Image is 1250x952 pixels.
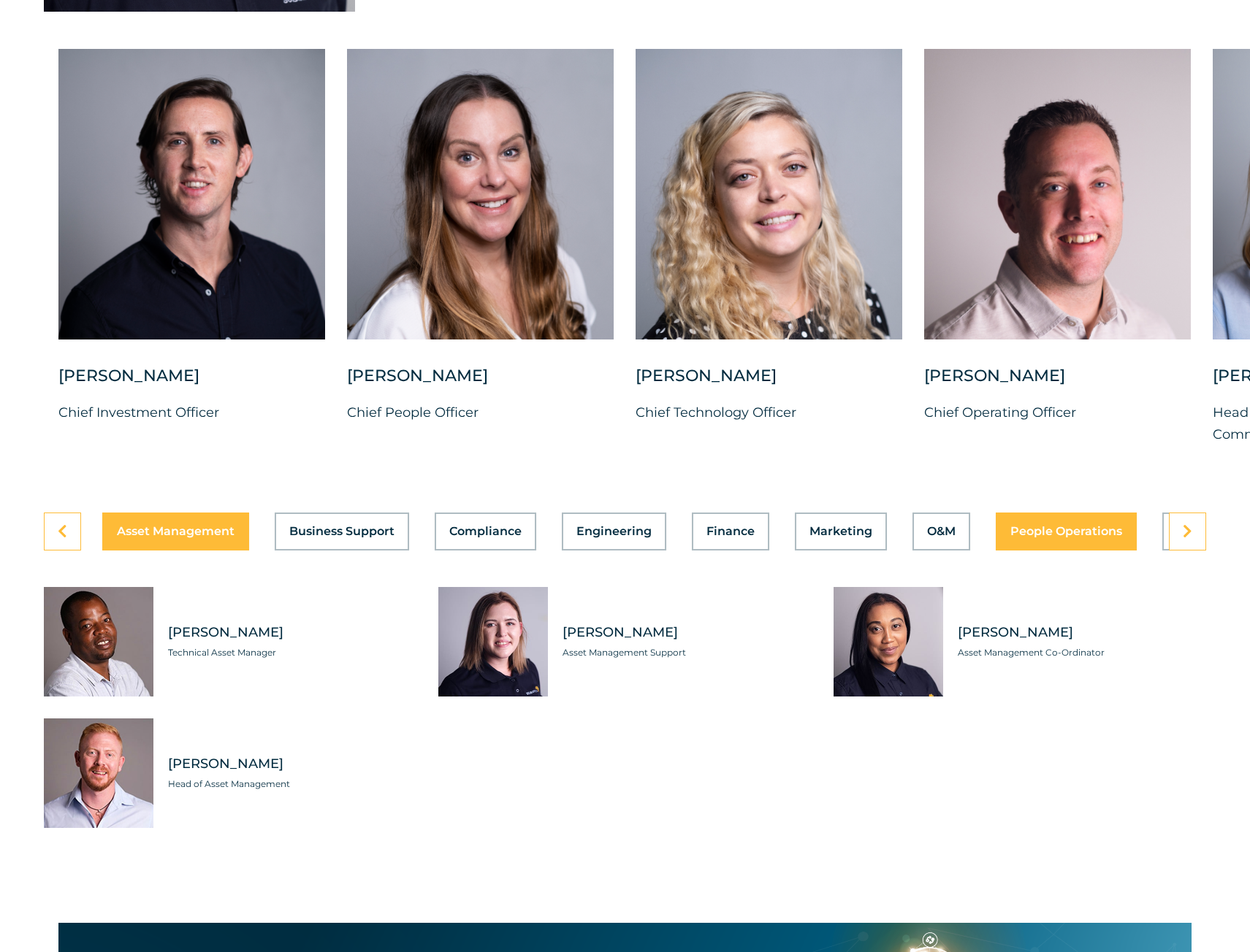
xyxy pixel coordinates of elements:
[168,645,416,660] span: Technical Asset Manager
[58,365,325,402] div: [PERSON_NAME]
[168,623,416,642] span: [PERSON_NAME]
[58,402,325,423] p: Chief Investment Officer
[576,526,652,537] span: Engineering
[168,755,416,773] span: [PERSON_NAME]
[924,402,1191,423] p: Chief Operating Officer
[1010,526,1122,537] span: People Operations
[563,623,811,642] span: [PERSON_NAME]
[563,645,811,660] span: Asset Management Support
[958,623,1206,642] span: [PERSON_NAME]
[347,402,614,423] p: Chief People Officer
[347,365,614,402] div: [PERSON_NAME]
[958,645,1206,660] span: Asset Management Co-Ordinator
[636,402,902,423] p: Chief Technology Officer
[44,513,1206,828] div: Tabs. Open items with Enter or Space, close with Escape and navigate using the Arrow keys.
[927,526,956,537] span: O&M
[924,365,1191,402] div: [PERSON_NAME]
[168,777,416,791] span: Head of Asset Management
[117,526,235,537] span: Asset Management
[706,526,755,537] span: Finance
[636,365,902,402] div: [PERSON_NAME]
[449,526,522,537] span: Compliance
[809,526,872,537] span: Marketing
[289,526,395,537] span: Business Support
